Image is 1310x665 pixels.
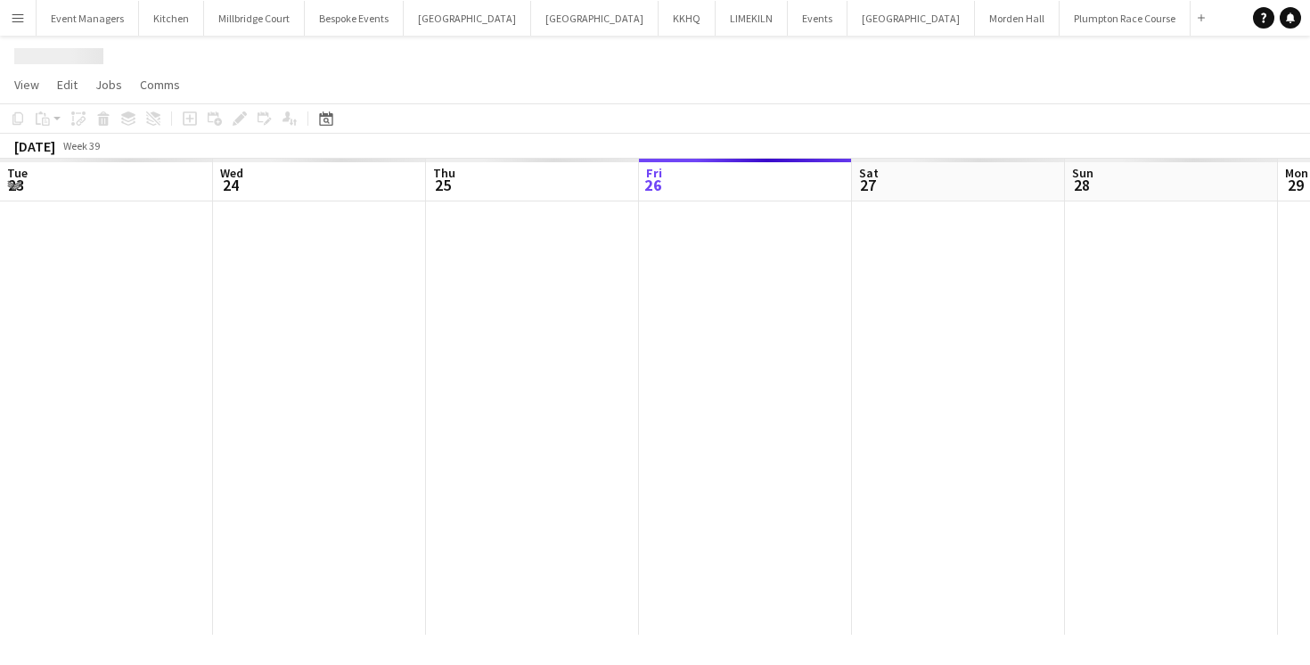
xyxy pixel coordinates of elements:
button: Events [788,1,847,36]
span: Sat [859,165,879,181]
button: [GEOGRAPHIC_DATA] [847,1,975,36]
button: LIMEKILN [716,1,788,36]
span: Fri [646,165,662,181]
span: Sun [1072,165,1093,181]
button: [GEOGRAPHIC_DATA] [404,1,531,36]
button: Event Managers [37,1,139,36]
span: Tue [7,165,28,181]
button: Plumpton Race Course [1060,1,1191,36]
span: Jobs [95,77,122,93]
button: Bespoke Events [305,1,404,36]
span: View [14,77,39,93]
span: 27 [856,175,879,195]
button: Morden Hall [975,1,1060,36]
button: Kitchen [139,1,204,36]
span: 28 [1069,175,1093,195]
a: View [7,73,46,96]
span: Week 39 [59,139,103,152]
div: [DATE] [14,137,55,155]
span: 25 [430,175,455,195]
button: Millbridge Court [204,1,305,36]
span: Comms [140,77,180,93]
a: Comms [133,73,187,96]
a: Jobs [88,73,129,96]
span: Thu [433,165,455,181]
span: Mon [1285,165,1308,181]
span: 23 [4,175,28,195]
span: 29 [1282,175,1308,195]
span: 24 [217,175,243,195]
a: Edit [50,73,85,96]
button: [GEOGRAPHIC_DATA] [531,1,659,36]
span: Edit [57,77,78,93]
button: KKHQ [659,1,716,36]
span: Wed [220,165,243,181]
span: 26 [643,175,662,195]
